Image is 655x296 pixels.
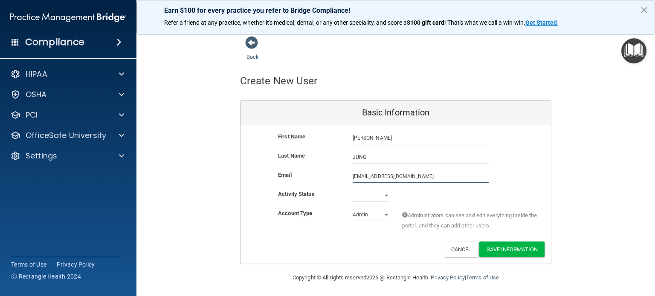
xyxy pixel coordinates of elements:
[25,36,84,48] h4: Compliance
[525,19,558,26] a: Get Started
[26,151,57,161] p: Settings
[10,9,126,26] img: PMB logo
[278,152,305,159] b: Last Name
[444,19,525,26] span: ! That's what we call a win-win.
[26,69,47,79] p: HIPAA
[621,38,646,63] button: Open Resource Center
[164,6,627,14] p: Earn $100 for every practice you refer to Bridge Compliance!
[407,19,444,26] strong: $100 gift card
[26,110,38,120] p: PCI
[11,260,46,269] a: Terms of Use
[525,19,557,26] strong: Get Started
[26,130,106,141] p: OfficeSafe University
[240,264,551,291] div: Copyright © All rights reserved 2025 @ Rectangle Health | |
[240,75,318,86] h4: Create New User
[479,241,545,257] button: Save Information
[640,3,648,17] button: Close
[10,110,124,120] a: PCI
[10,69,124,79] a: HIPAA
[11,272,81,281] span: Ⓒ Rectangle Health 2024
[57,260,95,269] a: Privacy Policy
[164,19,407,26] span: Refer a friend at any practice, whether it's medical, dental, or any other speciality, and score a
[10,89,124,100] a: OSHA
[278,191,315,197] b: Activity Status
[10,130,124,141] a: OfficeSafe University
[278,133,305,140] b: First Name
[402,210,538,231] span: Administrators can see and edit everything inside the portal, and they can add other users.
[278,172,292,178] b: Email
[241,101,551,125] div: Basic Information
[431,274,464,281] a: Privacy Policy
[246,43,259,60] a: Back
[26,89,47,100] p: OSHA
[466,274,499,281] a: Terms of Use
[278,210,312,216] b: Account Type
[444,241,478,257] button: Cancel
[10,151,124,161] a: Settings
